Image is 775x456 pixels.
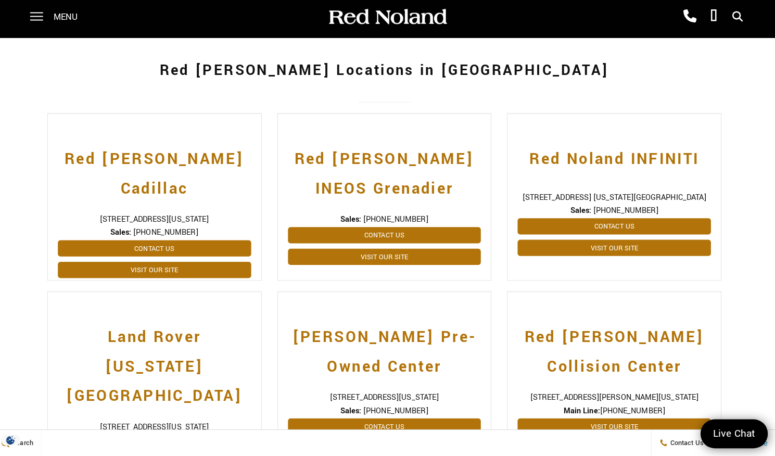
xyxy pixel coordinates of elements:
span: [STREET_ADDRESS][US_STATE] [64,216,256,227]
span: [STREET_ADDRESS][PERSON_NAME][US_STATE] [519,392,711,403]
a: Red [PERSON_NAME] Collision Center [519,313,711,382]
span: [PHONE_NUMBER] [594,207,659,218]
a: Visit Our Site [292,250,484,267]
strong: Sales: [571,207,592,218]
span: [STREET_ADDRESS][US_STATE] [64,422,256,433]
a: Land Rover [US_STATE][GEOGRAPHIC_DATA] [64,313,256,411]
span: [STREET_ADDRESS][US_STATE] [292,392,484,403]
strong: Sales: [344,406,364,416]
a: Contact Us [519,220,711,236]
span: Contact Us [668,438,704,448]
a: Red [PERSON_NAME] INEOS Grenadier [292,137,484,206]
span: [PHONE_NUMBER] [519,406,711,416]
a: [PERSON_NAME] Pre-Owned Center [292,313,484,382]
span: [PHONE_NUMBER] [366,406,431,416]
img: Opt-Out Icon [5,435,29,446]
a: Visit Our Site [519,242,711,258]
span: Live Chat [708,427,760,441]
a: Visit Our Site [64,263,256,280]
img: Red Noland Auto Group [331,12,450,30]
a: Live Chat [701,420,767,448]
a: Red [PERSON_NAME] Cadillac [64,137,256,206]
span: [PHONE_NUMBER] [366,216,431,227]
a: Red Noland INFINITI [519,137,711,184]
strong: Sales: [116,229,137,240]
a: Contact Us [292,229,484,245]
a: Contact Us [64,242,256,258]
h1: Red [PERSON_NAME] Locations in [GEOGRAPHIC_DATA] [54,53,721,95]
span: [PHONE_NUMBER] [139,229,204,240]
span: [STREET_ADDRESS] [US_STATE][GEOGRAPHIC_DATA] [519,194,711,205]
strong: Main Line: [565,406,601,416]
section: Click to Open Cookie Consent Modal [5,435,29,446]
a: Contact Us [292,419,484,435]
a: Visit Our Site [519,419,711,435]
strong: Sales: [344,216,364,227]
